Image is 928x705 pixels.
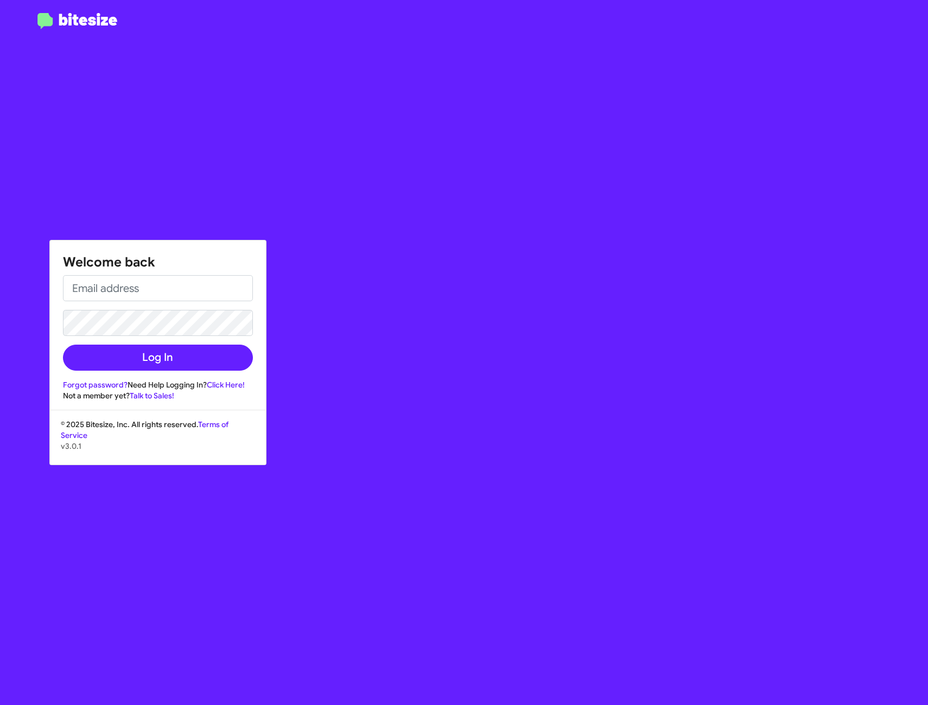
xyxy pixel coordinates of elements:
div: Need Help Logging In? [63,379,253,390]
a: Forgot password? [63,380,128,390]
div: Not a member yet? [63,390,253,401]
a: Talk to Sales! [130,391,174,401]
p: v3.0.1 [61,441,255,452]
h1: Welcome back [63,253,253,271]
button: Log In [63,345,253,371]
input: Email address [63,275,253,301]
a: Click Here! [207,380,245,390]
div: © 2025 Bitesize, Inc. All rights reserved. [50,419,266,465]
a: Terms of Service [61,420,228,440]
